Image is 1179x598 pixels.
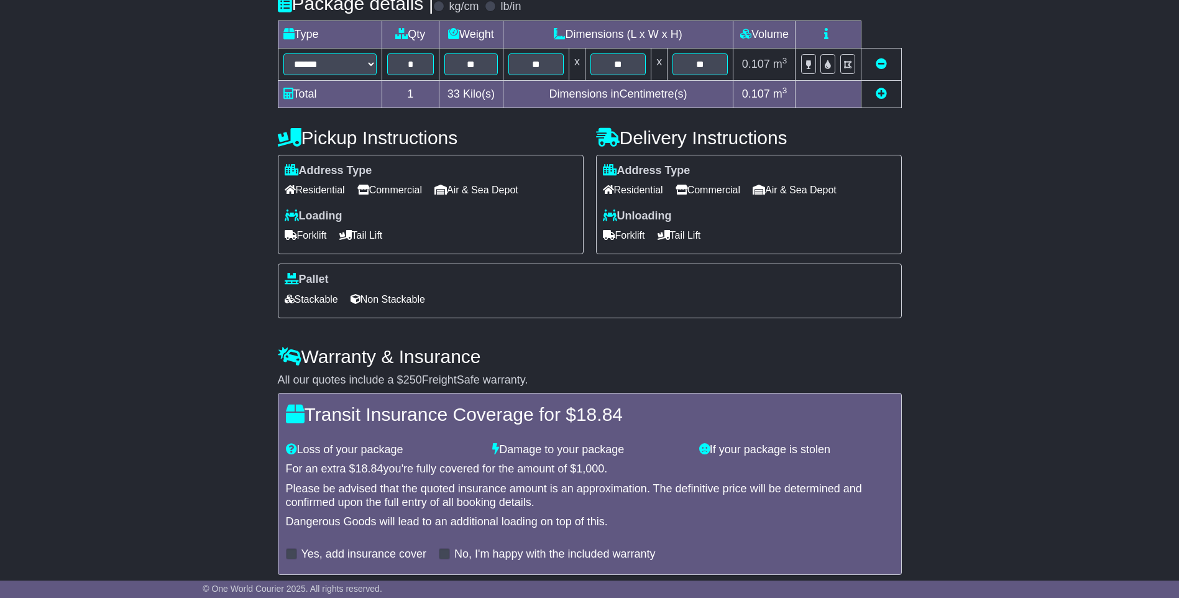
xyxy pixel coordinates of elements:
[603,226,645,245] span: Forklift
[454,548,656,561] label: No, I'm happy with the included warranty
[403,374,422,386] span: 250
[733,21,796,48] td: Volume
[434,180,518,200] span: Air & Sea Depot
[447,88,460,100] span: 33
[357,180,422,200] span: Commercial
[742,88,770,100] span: 0.107
[278,374,902,387] div: All our quotes include a $ FreightSafe warranty.
[576,462,604,475] span: 1,000
[301,548,426,561] label: Yes, add insurance cover
[285,290,338,309] span: Stackable
[658,226,701,245] span: Tail Lift
[486,443,693,457] div: Damage to your package
[286,462,894,476] div: For an extra $ you're fully covered for the amount of $ .
[753,180,837,200] span: Air & Sea Depot
[773,88,787,100] span: m
[280,443,487,457] div: Loss of your package
[693,443,900,457] div: If your package is stolen
[285,209,342,223] label: Loading
[382,80,439,108] td: 1
[285,273,329,287] label: Pallet
[503,21,733,48] td: Dimensions (L x W x H)
[203,584,382,594] span: © One World Courier 2025. All rights reserved.
[569,48,585,80] td: x
[286,404,894,425] h4: Transit Insurance Coverage for $
[285,180,345,200] span: Residential
[285,226,327,245] span: Forklift
[286,482,894,509] div: Please be advised that the quoted insurance amount is an approximation. The definitive price will...
[339,226,383,245] span: Tail Lift
[285,164,372,178] label: Address Type
[651,48,667,80] td: x
[278,346,902,367] h4: Warranty & Insurance
[603,209,672,223] label: Unloading
[439,80,503,108] td: Kilo(s)
[439,21,503,48] td: Weight
[676,180,740,200] span: Commercial
[782,56,787,65] sup: 3
[356,462,383,475] span: 18.84
[278,21,382,48] td: Type
[603,180,663,200] span: Residential
[782,86,787,95] sup: 3
[503,80,733,108] td: Dimensions in Centimetre(s)
[286,515,894,529] div: Dangerous Goods will lead to an additional loading on top of this.
[596,127,902,148] h4: Delivery Instructions
[876,88,887,100] a: Add new item
[603,164,690,178] label: Address Type
[278,80,382,108] td: Total
[351,290,425,309] span: Non Stackable
[742,58,770,70] span: 0.107
[278,127,584,148] h4: Pickup Instructions
[382,21,439,48] td: Qty
[576,404,623,425] span: 18.84
[876,58,887,70] a: Remove this item
[773,58,787,70] span: m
